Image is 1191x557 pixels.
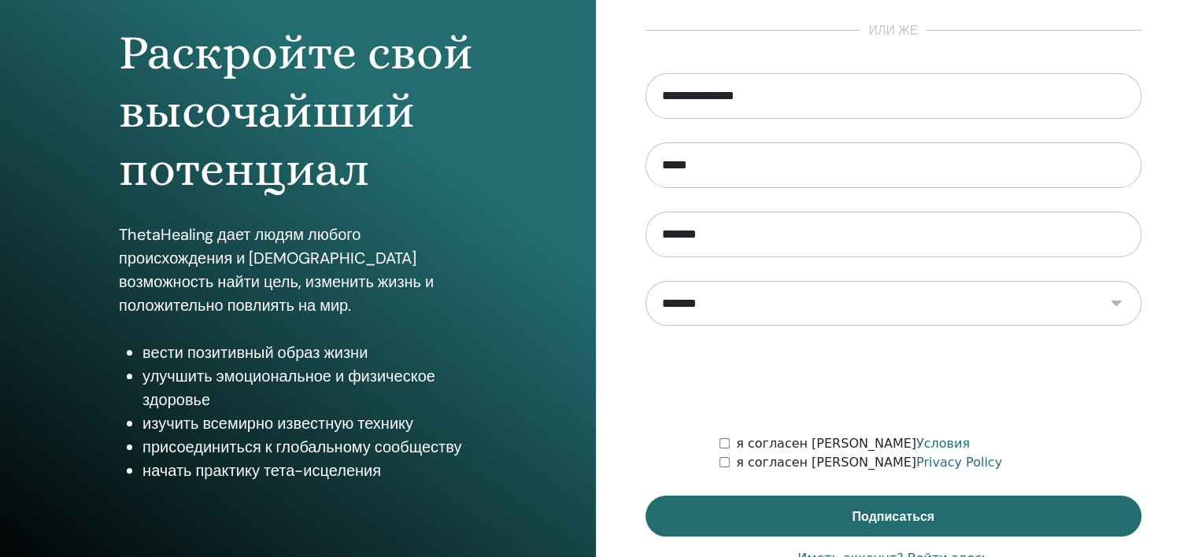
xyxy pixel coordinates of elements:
span: Подписаться [852,508,934,525]
li: улучшить эмоциональное и физическое здоровье [142,364,476,411]
label: я согласен [PERSON_NAME] [736,453,1002,472]
a: Условия [916,436,970,451]
span: или же [860,21,926,40]
p: ThetaHealing дает людям любого происхождения и [DEMOGRAPHIC_DATA] возможность найти цель, изменит... [119,223,476,317]
a: Privacy Policy [916,455,1002,470]
li: начать практику тета-исцеления [142,459,476,482]
li: вести позитивный образ жизни [142,341,476,364]
li: присоединиться к глобальному сообществу [142,435,476,459]
iframe: reCAPTCHA [774,349,1013,411]
button: Подписаться [645,496,1142,537]
h1: Раскройте свой высочайший потенциал [119,24,476,199]
li: изучить всемирно известную технику [142,411,476,435]
label: я согласен [PERSON_NAME] [736,434,970,453]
